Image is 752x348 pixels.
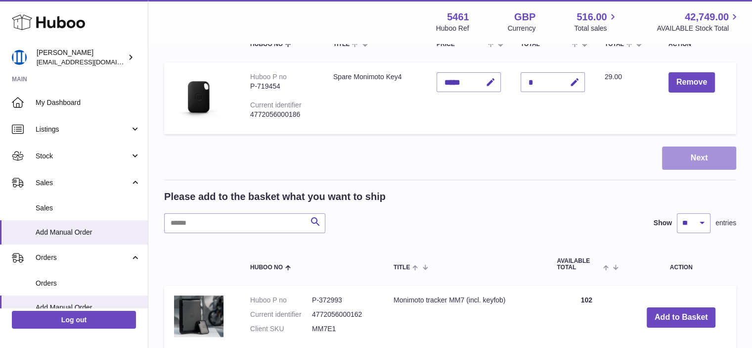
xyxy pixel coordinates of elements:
span: Title [394,264,410,271]
span: Orders [36,279,140,288]
td: Spare Monimoto Key4 [323,62,427,134]
label: Show [654,218,672,228]
dt: Client SKU [250,324,312,334]
span: entries [715,218,736,228]
span: Listings [36,125,130,134]
dt: Current identifier [250,310,312,319]
dd: P-372993 [312,296,374,305]
dd: 4772056000162 [312,310,374,319]
span: [EMAIL_ADDRESS][DOMAIN_NAME] [37,58,145,66]
a: 516.00 Total sales [574,10,618,33]
dd: MM7E1 [312,324,374,334]
span: Add Manual Order [36,228,140,237]
span: AVAILABLE Total [557,258,601,271]
span: Huboo no [250,264,283,271]
span: Stock [36,151,130,161]
button: Next [662,147,736,170]
span: Title [333,41,350,48]
a: Log out [12,311,136,329]
span: Sales [36,203,140,213]
span: AVAILABLE Stock Total [657,24,740,33]
div: Huboo Ref [436,24,469,33]
span: Total [605,41,624,48]
a: 42,749.00 AVAILABLE Stock Total [657,10,740,33]
strong: GBP [514,10,535,24]
span: Huboo no [250,41,283,48]
img: Spare Monimoto Key4 [174,72,223,122]
th: Action [626,248,736,281]
div: P-719454 [250,82,313,91]
div: Action [668,41,726,48]
strong: 5461 [447,10,469,24]
span: 42,749.00 [685,10,729,24]
img: oksana@monimoto.com [12,50,27,65]
div: Huboo P no [250,73,287,81]
span: Orders [36,253,130,262]
img: Monimoto tracker MM7 (incl. keyfob) [174,296,223,337]
div: Currency [508,24,536,33]
button: Add to Basket [647,307,716,328]
span: Total sales [574,24,618,33]
span: 516.00 [576,10,607,24]
div: 4772056000186 [250,110,313,119]
span: My Dashboard [36,98,140,107]
button: Remove [668,72,715,93]
span: Sales [36,178,130,188]
span: 29.00 [605,73,622,81]
div: [PERSON_NAME] [37,48,126,67]
span: Add Manual Order [36,303,140,312]
div: Current identifier [250,101,302,109]
dt: Huboo P no [250,296,312,305]
h2: Please add to the basket what you want to ship [164,190,386,203]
